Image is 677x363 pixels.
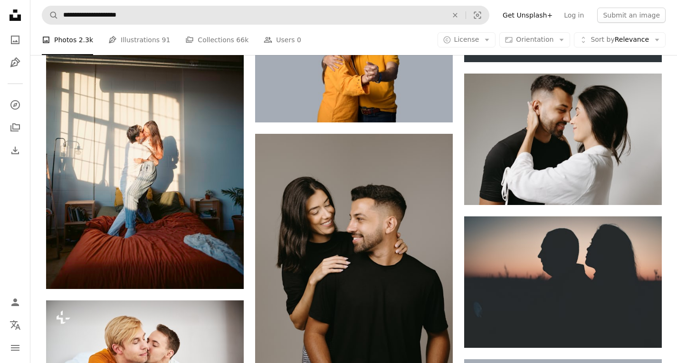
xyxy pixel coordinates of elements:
[6,293,25,312] a: Log in / Sign up
[464,278,662,286] a: silhouette photography of man and woman
[591,36,614,43] span: Sort by
[42,6,58,24] button: Search Unsplash
[236,35,248,45] span: 66k
[558,8,590,23] a: Log in
[6,118,25,137] a: Collections
[6,53,25,72] a: Illustrations
[6,6,25,27] a: Home — Unsplash
[297,35,301,45] span: 0
[445,6,466,24] button: Clear
[6,95,25,114] a: Explore
[516,36,553,43] span: Orientation
[497,8,558,23] a: Get Unsplash+
[255,278,453,286] a: a man and a woman are smiling together
[162,35,171,45] span: 91
[464,216,662,348] img: silhouette photography of man and woman
[264,25,301,55] a: Users 0
[597,8,666,23] button: Submit an image
[591,35,649,45] span: Relevance
[574,32,666,47] button: Sort byRelevance
[6,338,25,357] button: Menu
[185,25,248,55] a: Collections 66k
[46,136,244,145] a: a man and a woman standing on a bed
[466,6,489,24] button: Visual search
[6,141,25,160] a: Download History
[42,6,489,25] form: Find visuals sitewide
[464,74,662,205] img: a man and a woman embracing each other
[454,36,479,43] span: License
[255,52,453,61] a: a man and woman posing for a picture
[108,25,170,55] a: Illustrations 91
[499,32,570,47] button: Orientation
[6,30,25,49] a: Photos
[6,316,25,335] button: Language
[438,32,496,47] button: License
[464,135,662,143] a: a man and a woman embracing each other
